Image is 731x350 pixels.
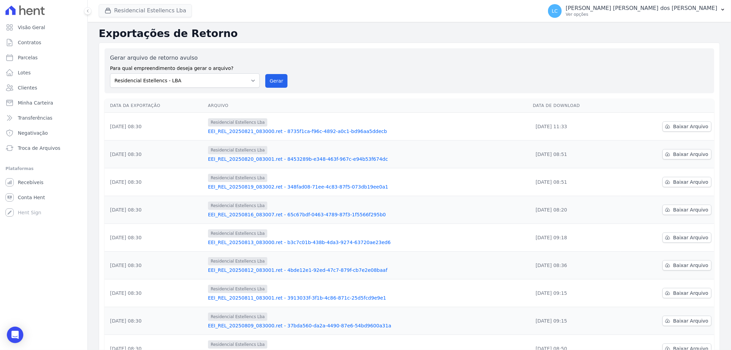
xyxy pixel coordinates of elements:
[530,141,621,168] td: [DATE] 08:51
[662,260,711,270] a: Baixar Arquivo
[18,179,44,186] span: Recebíveis
[530,307,621,335] td: [DATE] 09:15
[3,111,85,125] a: Transferências
[673,317,708,324] span: Baixar Arquivo
[208,156,527,162] a: EEI_REL_20250820_083001.ret - 8453289b-e348-463f-967c-e94b53f674dc
[105,113,205,141] td: [DATE] 08:30
[3,81,85,95] a: Clientes
[18,99,53,106] span: Minha Carteira
[18,39,41,46] span: Contratos
[673,290,708,297] span: Baixar Arquivo
[18,24,45,31] span: Visão Geral
[208,229,268,238] span: Residencial Estellencs Lba
[530,252,621,279] td: [DATE] 08:36
[673,262,708,269] span: Baixar Arquivo
[3,96,85,110] a: Minha Carteira
[566,5,717,12] p: [PERSON_NAME] [PERSON_NAME] dos [PERSON_NAME]
[18,194,45,201] span: Conta Hent
[208,340,268,349] span: Residencial Estellencs Lba
[105,168,205,196] td: [DATE] 08:30
[18,114,52,121] span: Transferências
[208,183,527,190] a: EEI_REL_20250819_083002.ret - 348fad08-71ee-4c83-87f5-073db19ee0a1
[3,176,85,189] a: Recebíveis
[3,66,85,80] a: Lotes
[208,257,268,265] span: Residencial Estellencs Lba
[673,234,708,241] span: Baixar Arquivo
[530,168,621,196] td: [DATE] 08:51
[18,84,37,91] span: Clientes
[662,177,711,187] a: Baixar Arquivo
[530,224,621,252] td: [DATE] 09:18
[543,1,731,21] button: LC [PERSON_NAME] [PERSON_NAME] dos [PERSON_NAME] Ver opções
[3,141,85,155] a: Troca de Arquivos
[530,279,621,307] td: [DATE] 09:15
[208,313,268,321] span: Residencial Estellencs Lba
[662,316,711,326] a: Baixar Arquivo
[530,196,621,224] td: [DATE] 08:20
[18,145,60,152] span: Troca de Arquivos
[7,327,23,343] div: Open Intercom Messenger
[552,9,558,13] span: LC
[530,113,621,141] td: [DATE] 11:33
[105,224,205,252] td: [DATE] 08:30
[205,99,530,113] th: Arquivo
[105,307,205,335] td: [DATE] 08:30
[566,12,717,17] p: Ver opções
[673,151,708,158] span: Baixar Arquivo
[105,279,205,307] td: [DATE] 08:30
[662,149,711,159] a: Baixar Arquivo
[105,252,205,279] td: [DATE] 08:30
[662,205,711,215] a: Baixar Arquivo
[673,123,708,130] span: Baixar Arquivo
[3,21,85,34] a: Visão Geral
[265,74,288,88] button: Gerar
[3,191,85,204] a: Conta Hent
[110,54,260,62] label: Gerar arquivo de retorno avulso
[208,202,268,210] span: Residencial Estellencs Lba
[208,239,527,246] a: EEI_REL_20250813_083000.ret - b3c7c01b-438b-4da3-9274-63720ae23ed6
[208,128,527,135] a: EEI_REL_20250821_083000.ret - 8735f1ca-f96c-4892-a0c1-bd96aa5ddecb
[3,126,85,140] a: Negativação
[105,141,205,168] td: [DATE] 08:30
[208,322,527,329] a: EEI_REL_20250809_083000.ret - 37bda560-da2a-4490-87e6-54bd9600a31a
[208,294,527,301] a: EEI_REL_20250811_083001.ret - 3913033f-3f1b-4c86-871c-25d5fcd9e9e1
[5,165,82,173] div: Plataformas
[673,179,708,185] span: Baixar Arquivo
[99,4,192,17] button: Residencial Estellencs Lba
[99,27,720,40] h2: Exportações de Retorno
[662,232,711,243] a: Baixar Arquivo
[3,51,85,64] a: Parcelas
[208,267,527,274] a: EEI_REL_20250812_083001.ret - 4bde12e1-92ed-47c7-879f-cb7e2e08baaf
[18,130,48,136] span: Negativação
[208,285,268,293] span: Residencial Estellencs Lba
[208,118,268,126] span: Residencial Estellencs Lba
[673,206,708,213] span: Baixar Arquivo
[105,99,205,113] th: Data da Exportação
[3,36,85,49] a: Contratos
[208,174,268,182] span: Residencial Estellencs Lba
[530,99,621,113] th: Data de Download
[662,121,711,132] a: Baixar Arquivo
[105,196,205,224] td: [DATE] 08:30
[662,288,711,298] a: Baixar Arquivo
[208,211,527,218] a: EEI_REL_20250816_083007.ret - 65c67bdf-0463-4789-87f3-1f5566f295b0
[18,54,38,61] span: Parcelas
[18,69,31,76] span: Lotes
[110,62,260,72] label: Para qual empreendimento deseja gerar o arquivo?
[208,146,268,154] span: Residencial Estellencs Lba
